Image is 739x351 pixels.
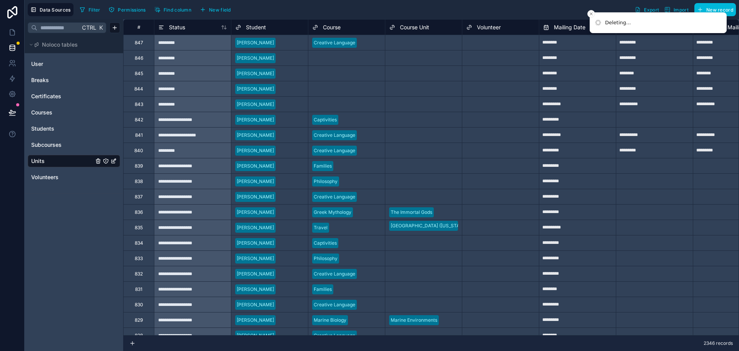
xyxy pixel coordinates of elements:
[391,209,432,216] div: The Immortal Gods
[135,286,142,292] div: 831
[31,109,52,116] span: Courses
[246,24,266,31] span: Student
[152,4,194,15] button: Find column
[314,255,338,262] div: Philosophy
[314,163,332,170] div: Families
[391,222,504,229] div: [GEOGRAPHIC_DATA] ([US_STATE] and [US_STATE])
[704,340,733,346] span: 2346 records
[314,116,337,123] div: Captivities
[31,141,62,149] span: Subcourses
[314,132,355,139] div: Creative Language
[237,193,274,200] div: [PERSON_NAME]
[237,101,274,108] div: [PERSON_NAME]
[632,3,662,16] button: Export
[237,240,274,247] div: [PERSON_NAME]
[237,70,274,77] div: [PERSON_NAME]
[237,55,274,62] div: [PERSON_NAME]
[314,147,355,154] div: Creative Language
[314,286,332,293] div: Families
[314,332,355,339] div: Creative Language
[209,7,231,13] span: New field
[314,178,338,185] div: Philosophy
[237,224,274,231] div: [PERSON_NAME]
[28,74,120,86] div: Breaks
[237,86,274,92] div: [PERSON_NAME]
[314,209,351,216] div: Greek Mythology
[694,3,736,16] button: New record
[691,3,736,16] a: New record
[237,301,274,308] div: [PERSON_NAME]
[135,271,143,277] div: 832
[197,4,234,15] button: New field
[31,173,94,181] a: Volunteers
[323,24,341,31] span: Course
[89,7,100,13] span: Filter
[118,7,145,13] span: Permissions
[135,255,143,262] div: 833
[237,178,274,185] div: [PERSON_NAME]
[31,109,94,116] a: Courses
[31,76,49,84] span: Breaks
[237,116,274,123] div: [PERSON_NAME]
[135,101,143,107] div: 843
[31,92,94,100] a: Certificates
[106,4,148,15] button: Permissions
[135,317,143,323] div: 829
[237,209,274,216] div: [PERSON_NAME]
[28,58,120,70] div: User
[31,60,43,68] span: User
[134,148,143,154] div: 840
[28,139,120,151] div: Subcourses
[135,333,143,339] div: 828
[400,24,429,31] span: Course Unit
[135,71,143,77] div: 845
[28,123,120,135] div: Students
[134,86,143,92] div: 844
[40,7,71,13] span: Data Sources
[314,301,355,308] div: Creative Language
[237,286,274,293] div: [PERSON_NAME]
[237,147,274,154] div: [PERSON_NAME]
[662,3,691,16] button: Import
[135,209,143,215] div: 836
[605,19,631,27] div: Deleting...
[28,106,120,119] div: Courses
[28,3,74,16] button: Data Sources
[135,117,143,123] div: 842
[314,224,328,231] div: Travel
[477,24,501,31] span: Volunteer
[164,7,191,13] span: Find column
[28,39,115,50] button: Noloco tables
[42,41,78,49] span: Noloco tables
[135,302,143,308] div: 830
[106,4,151,15] a: Permissions
[237,317,274,324] div: [PERSON_NAME]
[314,39,355,46] div: Creative Language
[129,24,148,30] div: #
[314,317,346,324] div: Marine Biology
[237,332,274,339] div: [PERSON_NAME]
[135,40,143,46] div: 847
[314,193,355,200] div: Creative Language
[237,255,274,262] div: [PERSON_NAME]
[31,125,94,133] a: Students
[135,240,143,246] div: 834
[135,132,143,138] div: 841
[31,125,54,133] span: Students
[31,157,94,165] a: Units
[31,141,94,149] a: Subcourses
[31,92,61,100] span: Certificates
[237,163,274,170] div: [PERSON_NAME]
[31,76,94,84] a: Breaks
[135,178,143,185] div: 838
[28,155,120,167] div: Units
[28,90,120,102] div: Certificates
[554,24,585,31] span: Mailing Date
[31,60,94,68] a: User
[31,173,59,181] span: Volunteers
[135,194,143,200] div: 837
[135,225,143,231] div: 835
[81,23,97,32] span: Ctrl
[314,270,355,277] div: Creative Language
[28,171,120,183] div: Volunteers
